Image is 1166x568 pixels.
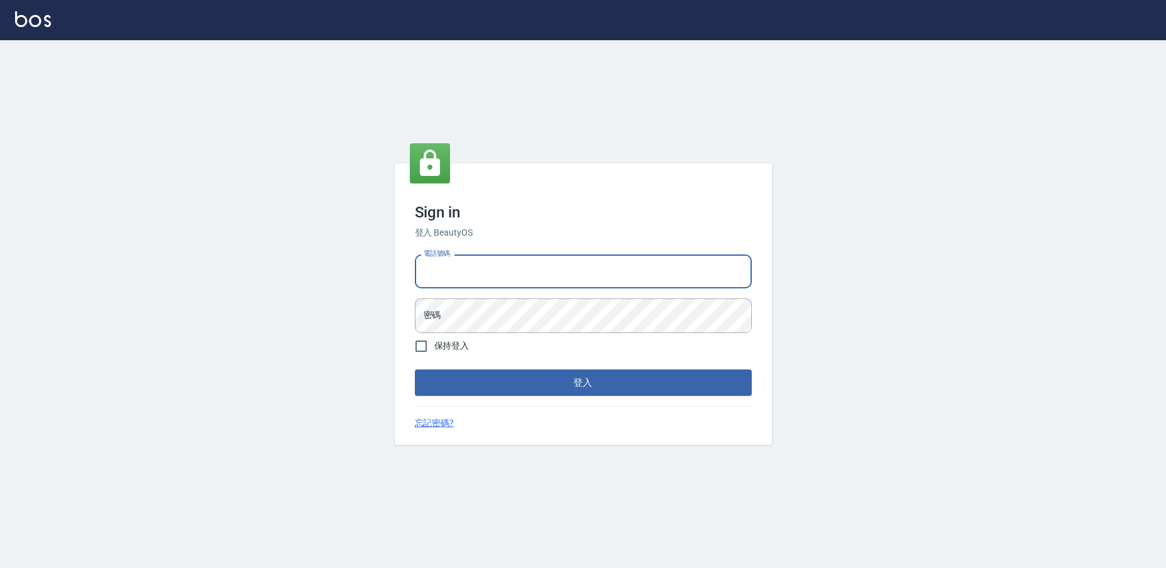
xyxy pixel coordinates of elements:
[15,11,51,27] img: Logo
[415,417,454,430] a: 忘記密碼?
[415,204,752,221] h3: Sign in
[424,249,450,258] label: 電話號碼
[434,339,470,352] span: 保持登入
[415,369,752,396] button: 登入
[415,226,752,239] h6: 登入 BeautyOS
